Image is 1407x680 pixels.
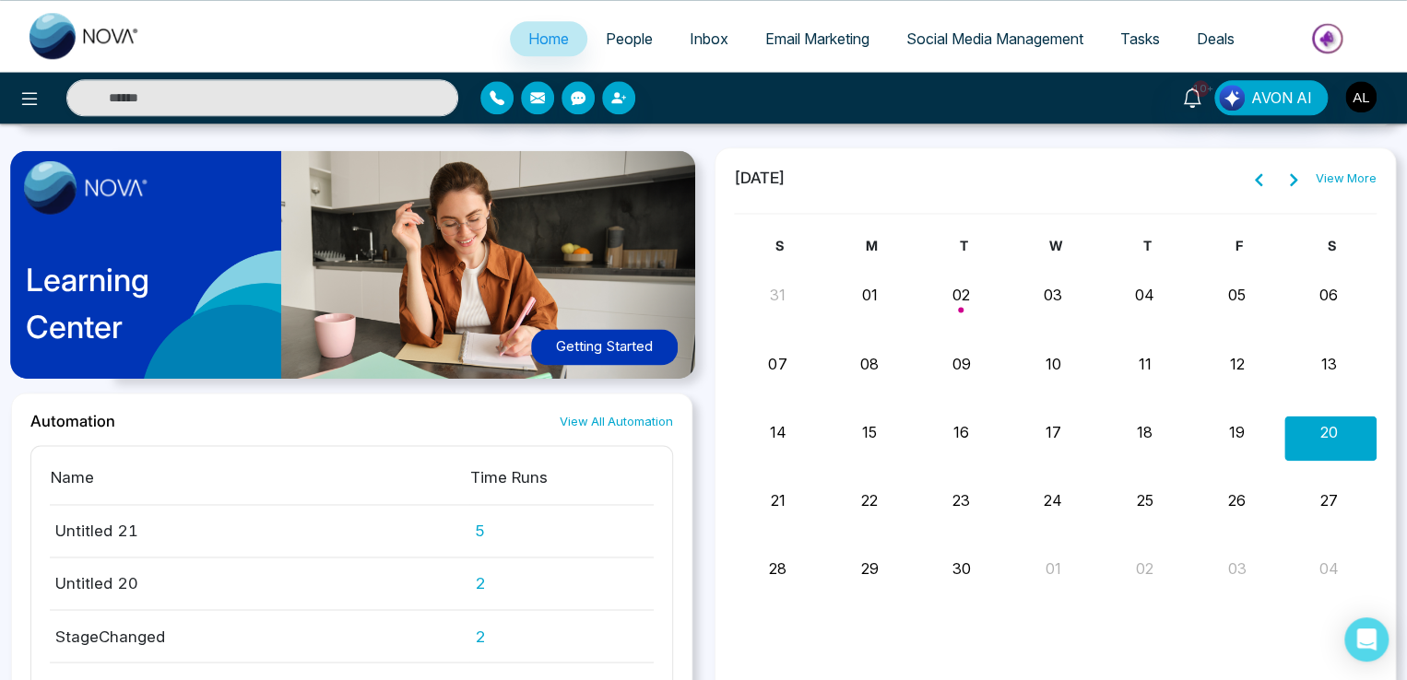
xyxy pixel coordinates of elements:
[1044,489,1062,511] button: 24
[1046,421,1061,443] button: 17
[1320,353,1336,375] button: 13
[1044,284,1062,306] button: 03
[24,160,148,214] img: image
[1197,29,1235,48] span: Deals
[1236,238,1243,253] span: F
[531,329,678,365] button: Getting Started
[469,610,654,662] td: 2
[1214,80,1328,115] button: AVON AI
[861,284,877,306] button: 01
[1046,353,1061,375] button: 10
[30,412,115,430] h2: Automation
[860,557,878,580] button: 29
[1319,489,1337,511] button: 27
[690,29,728,48] span: Inbox
[1318,557,1338,580] button: 04
[888,21,1102,56] a: Social Media Management
[775,238,784,253] span: S
[1228,489,1246,511] button: 26
[26,256,149,350] p: Learning Center
[606,29,653,48] span: People
[1344,617,1389,662] div: Open Intercom Messenger
[1136,557,1153,580] button: 02
[734,167,786,191] span: [DATE]
[1316,170,1377,188] a: View More
[469,505,654,557] td: 5
[587,21,671,56] a: People
[671,21,747,56] a: Inbox
[952,557,970,580] button: 30
[769,557,786,580] button: 28
[770,489,785,511] button: 21
[952,353,970,375] button: 09
[906,29,1083,48] span: Social Media Management
[1219,85,1245,111] img: Lead Flow
[1,141,716,399] img: home-learning-center.png
[1137,421,1153,443] button: 18
[1229,421,1245,443] button: 19
[1262,18,1396,59] img: Market-place.gif
[30,13,140,59] img: Nova CRM Logo
[1120,29,1160,48] span: Tasks
[862,421,877,443] button: 15
[1049,238,1062,253] span: W
[1192,80,1209,97] span: 10+
[747,21,888,56] a: Email Marketing
[1143,238,1152,253] span: T
[765,29,869,48] span: Email Marketing
[952,489,970,511] button: 23
[528,29,569,48] span: Home
[50,464,469,505] th: Name
[469,557,654,610] td: 2
[769,421,786,443] button: 14
[469,464,654,505] th: Time Runs
[1229,353,1244,375] button: 12
[50,505,469,557] td: Untitled 21
[953,421,969,443] button: 16
[1102,21,1178,56] a: Tasks
[1327,238,1335,253] span: S
[861,489,878,511] button: 22
[1139,353,1152,375] button: 11
[866,238,878,253] span: M
[1135,284,1154,306] button: 04
[1137,489,1153,511] button: 25
[1251,87,1312,109] span: AVON AI
[1345,81,1377,112] img: User Avatar
[959,238,967,253] span: T
[50,610,469,662] td: StageChanged
[1046,557,1061,580] button: 01
[768,353,786,375] button: 07
[1170,80,1214,112] a: 10+
[770,284,786,306] button: 31
[1228,284,1246,306] button: 05
[860,353,879,375] button: 08
[1178,21,1253,56] a: Deals
[1319,284,1338,306] button: 06
[1319,421,1337,443] button: 20
[560,413,673,430] a: View All Automation
[50,557,469,610] td: Untitled 20
[11,147,692,393] a: LearningCenterGetting Started
[1227,557,1246,580] button: 03
[510,21,587,56] a: Home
